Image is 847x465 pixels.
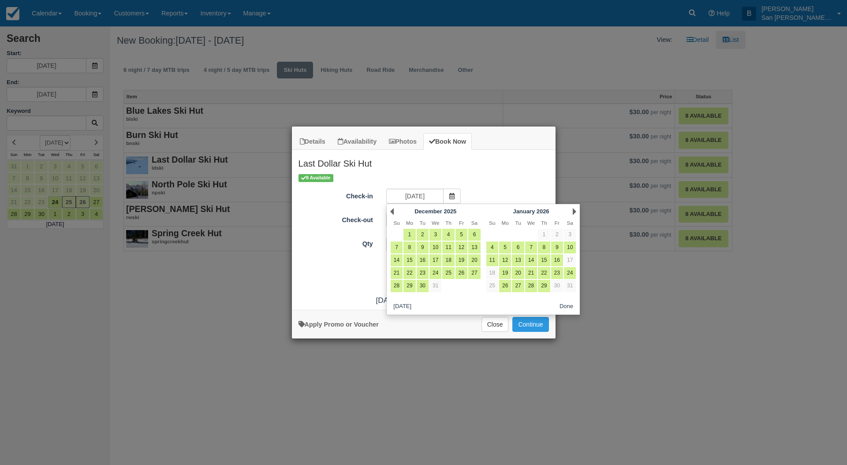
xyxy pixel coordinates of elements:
[299,321,379,328] a: Apply Voucher
[481,317,509,332] button: Close
[564,242,576,253] a: 10
[417,229,429,241] a: 2
[442,242,454,253] a: 11
[468,254,480,266] a: 20
[292,150,556,173] h2: Last Dollar Ski Hut
[417,280,429,292] a: 30
[564,267,576,279] a: 24
[391,254,403,266] a: 14
[391,267,403,279] a: 21
[417,254,429,266] a: 16
[403,229,415,241] a: 1
[376,296,431,305] span: [DATE] - [DATE]
[414,208,442,215] span: December
[406,220,413,226] span: Monday
[294,133,331,150] a: Details
[564,280,576,292] a: 31
[403,267,415,279] a: 22
[442,267,454,279] a: 25
[445,220,451,226] span: Thursday
[512,267,524,279] a: 20
[432,220,439,226] span: Wednesday
[292,236,380,249] label: Qty
[551,229,563,241] a: 2
[538,280,550,292] a: 29
[527,220,535,226] span: Wednesday
[423,133,472,150] a: Book Now
[429,254,441,266] a: 17
[486,280,498,292] a: 25
[292,295,556,306] div: :
[512,317,548,332] button: Add to Booking
[525,242,537,253] a: 7
[513,208,535,215] span: January
[537,208,549,215] span: 2026
[455,229,467,241] a: 5
[515,220,521,226] span: Tuesday
[486,242,498,253] a: 4
[555,220,560,226] span: Friday
[444,208,456,215] span: 2025
[499,254,511,266] a: 12
[332,133,382,150] a: Availability
[429,280,441,292] a: 31
[393,220,399,226] span: Sunday
[573,208,576,215] a: Next
[391,242,403,253] a: 7
[551,254,563,266] a: 16
[538,267,550,279] a: 22
[499,242,511,253] a: 5
[525,280,537,292] a: 28
[420,220,425,226] span: Tuesday
[551,280,563,292] a: 30
[455,242,467,253] a: 12
[471,220,478,226] span: Saturday
[459,220,464,226] span: Friday
[525,267,537,279] a: 21
[455,267,467,279] a: 26
[391,280,403,292] a: 28
[541,220,547,226] span: Thursday
[429,242,441,253] a: 10
[489,220,495,226] span: Sunday
[556,301,577,312] button: Done
[292,189,380,201] label: Check-in
[417,242,429,253] a: 9
[538,229,550,241] a: 1
[512,242,524,253] a: 6
[564,254,576,266] a: 17
[499,280,511,292] a: 26
[292,212,380,225] label: Check-out
[525,254,537,266] a: 14
[468,229,480,241] a: 6
[468,242,480,253] a: 13
[486,267,498,279] a: 18
[455,254,467,266] a: 19
[512,254,524,266] a: 13
[403,280,415,292] a: 29
[383,133,422,150] a: Photos
[442,254,454,266] a: 18
[390,301,415,312] button: [DATE]
[403,254,415,266] a: 15
[502,220,509,226] span: Monday
[403,242,415,253] a: 8
[538,254,550,266] a: 15
[442,229,454,241] a: 4
[499,267,511,279] a: 19
[512,280,524,292] a: 27
[292,150,556,305] div: Item Modal
[538,242,550,253] a: 8
[390,208,394,215] a: Prev
[486,254,498,266] a: 11
[417,267,429,279] a: 23
[429,229,441,241] a: 3
[299,174,333,182] span: 8 Available
[468,267,480,279] a: 27
[551,242,563,253] a: 9
[564,229,576,241] a: 3
[567,220,573,226] span: Saturday
[551,267,563,279] a: 23
[429,267,441,279] a: 24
